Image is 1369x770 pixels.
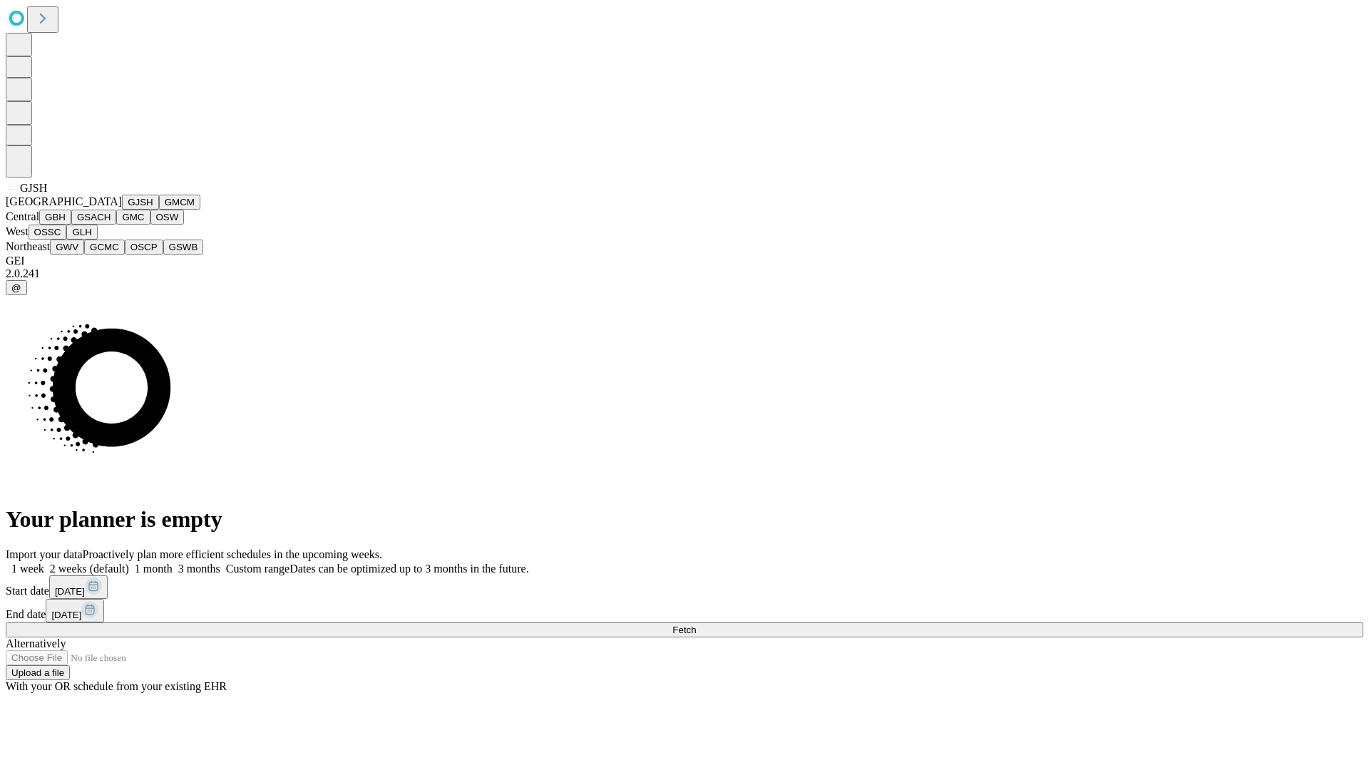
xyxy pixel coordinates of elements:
[163,240,204,255] button: GSWB
[11,563,44,575] span: 1 week
[672,625,696,635] span: Fetch
[20,182,47,194] span: GJSH
[6,575,1363,599] div: Start date
[178,563,220,575] span: 3 months
[116,210,150,225] button: GMC
[125,240,163,255] button: OSCP
[6,506,1363,533] h1: Your planner is empty
[6,240,50,252] span: Northeast
[6,548,83,560] span: Import your data
[66,225,97,240] button: GLH
[84,240,125,255] button: GCMC
[51,610,81,620] span: [DATE]
[39,210,71,225] button: GBH
[6,267,1363,280] div: 2.0.241
[6,210,39,222] span: Central
[6,665,70,680] button: Upload a file
[83,548,382,560] span: Proactively plan more efficient schedules in the upcoming weeks.
[29,225,67,240] button: OSSC
[122,195,159,210] button: GJSH
[49,575,108,599] button: [DATE]
[46,599,104,622] button: [DATE]
[6,195,122,207] span: [GEOGRAPHIC_DATA]
[226,563,289,575] span: Custom range
[150,210,185,225] button: OSW
[6,637,66,650] span: Alternatively
[6,680,227,692] span: With your OR schedule from your existing EHR
[159,195,200,210] button: GMCM
[71,210,116,225] button: GSACH
[289,563,528,575] span: Dates can be optimized up to 3 months in the future.
[6,599,1363,622] div: End date
[6,622,1363,637] button: Fetch
[135,563,173,575] span: 1 month
[6,225,29,237] span: West
[11,282,21,293] span: @
[55,586,85,597] span: [DATE]
[6,255,1363,267] div: GEI
[50,563,129,575] span: 2 weeks (default)
[50,240,84,255] button: GWV
[6,280,27,295] button: @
